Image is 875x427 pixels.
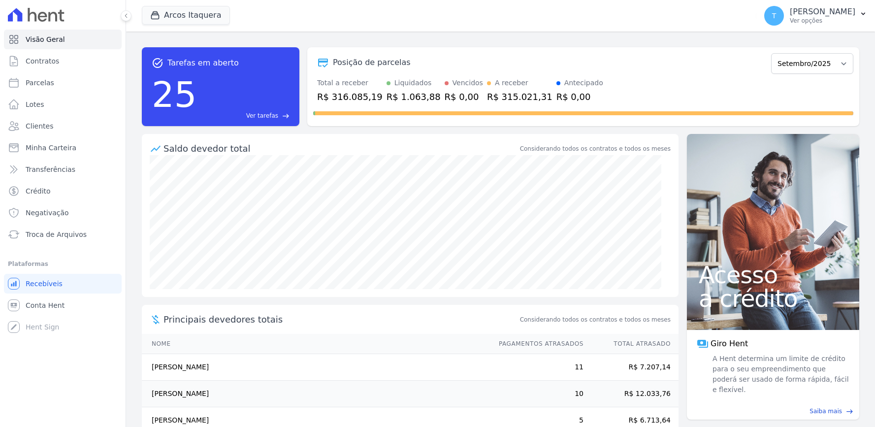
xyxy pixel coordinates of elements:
[487,90,552,103] div: R$ 315.021,31
[584,354,679,381] td: R$ 7.207,14
[26,186,51,196] span: Crédito
[142,334,489,354] th: Nome
[699,263,847,287] span: Acesso
[711,338,748,350] span: Giro Hent
[152,69,197,120] div: 25
[163,142,518,155] div: Saldo devedor total
[246,111,278,120] span: Ver tarefas
[564,78,603,88] div: Antecipado
[4,225,122,244] a: Troca de Arquivos
[790,17,855,25] p: Ver opções
[8,258,118,270] div: Plataformas
[4,116,122,136] a: Clientes
[489,354,584,381] td: 11
[26,143,76,153] span: Minha Carteira
[520,144,671,153] div: Considerando todos os contratos e todos os meses
[4,51,122,71] a: Contratos
[4,138,122,158] a: Minha Carteira
[520,315,671,324] span: Considerando todos os contratos e todos os meses
[142,354,489,381] td: [PERSON_NAME]
[26,99,44,109] span: Lotes
[4,274,122,294] a: Recebíveis
[445,90,483,103] div: R$ 0,00
[693,407,853,416] a: Saiba mais east
[699,287,847,310] span: a crédito
[711,354,849,395] span: A Hent determina um limite de crédito para o seu empreendimento que poderá ser usado de forma ráp...
[810,407,842,416] span: Saiba mais
[394,78,432,88] div: Liquidados
[201,111,290,120] a: Ver tarefas east
[317,78,383,88] div: Total a receber
[26,300,65,310] span: Conta Hent
[4,30,122,49] a: Visão Geral
[152,57,163,69] span: task_alt
[489,381,584,407] td: 10
[26,164,75,174] span: Transferências
[495,78,528,88] div: A receber
[26,78,54,88] span: Parcelas
[26,208,69,218] span: Negativação
[790,7,855,17] p: [PERSON_NAME]
[387,90,441,103] div: R$ 1.063,88
[584,334,679,354] th: Total Atrasado
[4,181,122,201] a: Crédito
[846,408,853,415] span: east
[4,296,122,315] a: Conta Hent
[26,121,53,131] span: Clientes
[556,90,603,103] div: R$ 0,00
[453,78,483,88] div: Vencidos
[584,381,679,407] td: R$ 12.033,76
[26,279,63,289] span: Recebíveis
[26,56,59,66] span: Contratos
[142,381,489,407] td: [PERSON_NAME]
[26,34,65,44] span: Visão Geral
[756,2,875,30] button: T [PERSON_NAME] Ver opções
[4,73,122,93] a: Parcelas
[282,112,290,120] span: east
[26,230,87,239] span: Troca de Arquivos
[142,6,230,25] button: Arcos Itaquera
[4,203,122,223] a: Negativação
[333,57,411,68] div: Posição de parcelas
[772,12,777,19] span: T
[489,334,584,354] th: Pagamentos Atrasados
[4,95,122,114] a: Lotes
[167,57,239,69] span: Tarefas em aberto
[4,160,122,179] a: Transferências
[317,90,383,103] div: R$ 316.085,19
[163,313,518,326] span: Principais devedores totais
